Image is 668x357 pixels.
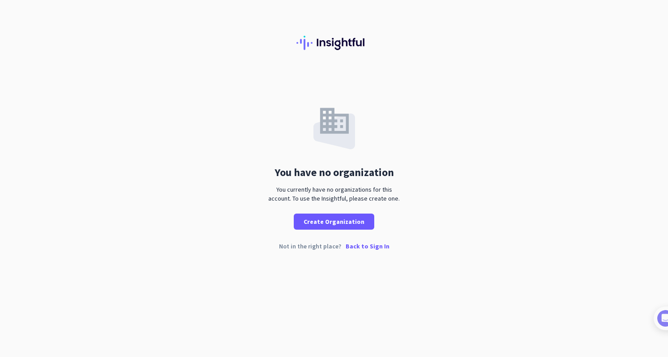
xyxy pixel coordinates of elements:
span: Create Organization [304,217,364,226]
img: Insightful [296,36,372,50]
div: You have no organization [275,167,394,178]
button: Create Organization [294,214,374,230]
div: You currently have no organizations for this account. To use the Insightful, please create one. [265,185,403,203]
p: Back to Sign In [346,243,389,249]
